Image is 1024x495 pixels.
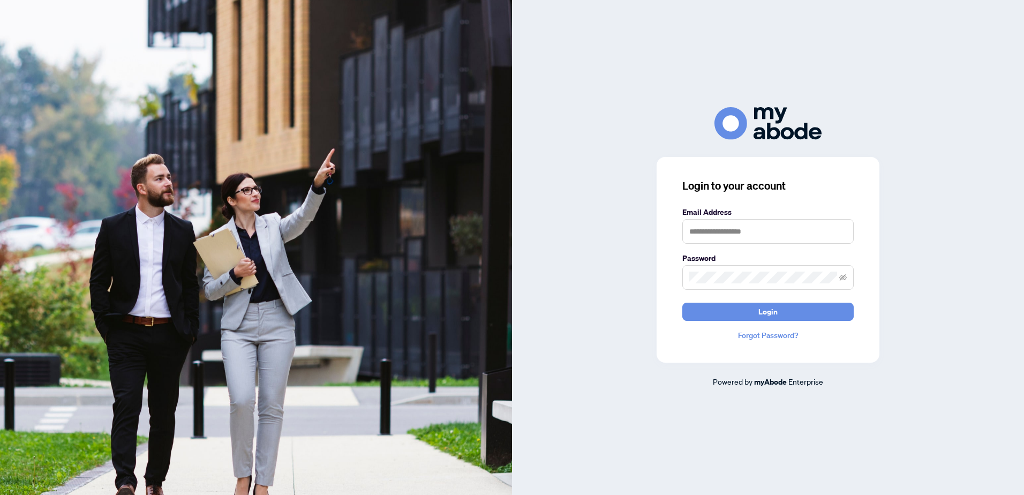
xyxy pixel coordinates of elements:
span: eye-invisible [839,274,847,281]
span: Login [758,303,778,320]
label: Email Address [682,206,854,218]
a: myAbode [754,376,787,388]
h3: Login to your account [682,178,854,193]
span: Enterprise [788,377,823,386]
img: ma-logo [714,107,822,140]
button: Login [682,303,854,321]
a: Forgot Password? [682,329,854,341]
span: Powered by [713,377,752,386]
label: Password [682,252,854,264]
